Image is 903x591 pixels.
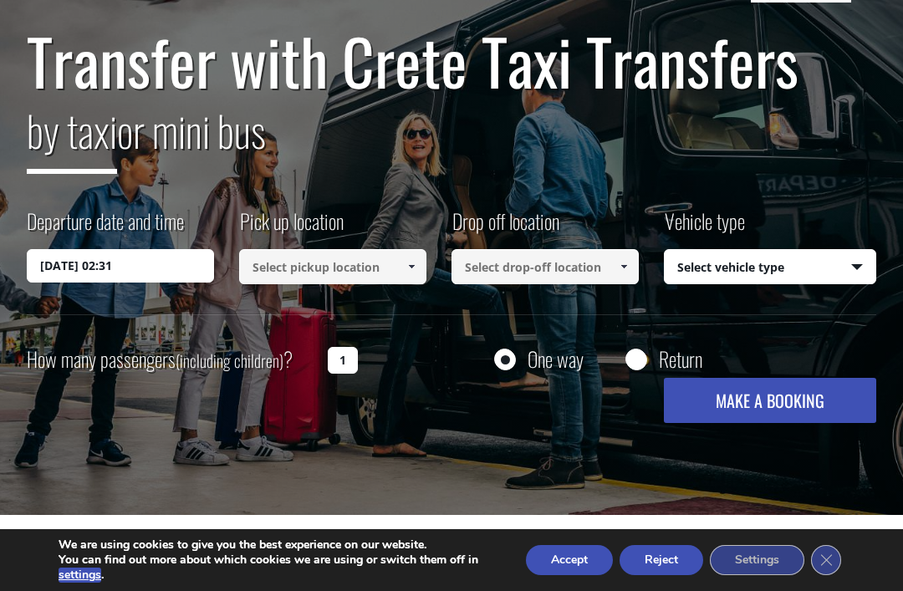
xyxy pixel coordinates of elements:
[610,249,637,284] a: Show All Items
[398,249,426,284] a: Show All Items
[27,96,875,186] h2: or mini bus
[710,545,804,575] button: Settings
[239,249,426,284] input: Select pickup location
[665,250,875,285] span: Select vehicle type
[27,26,875,96] h1: Transfer with Crete Taxi Transfers
[659,349,702,369] label: Return
[664,206,745,249] label: Vehicle type
[59,538,496,553] p: We are using cookies to give you the best experience on our website.
[59,568,101,583] button: settings
[59,553,496,583] p: You can find out more about which cookies we are using or switch them off in .
[664,378,876,423] button: MAKE A BOOKING
[528,349,584,369] label: One way
[811,545,841,575] button: Close GDPR Cookie Banner
[27,99,117,174] span: by taxi
[239,206,344,249] label: Pick up location
[451,249,639,284] input: Select drop-off location
[27,206,184,249] label: Departure date and time
[176,348,283,373] small: (including children)
[451,206,559,249] label: Drop off location
[27,339,318,380] label: How many passengers ?
[620,545,703,575] button: Reject
[526,545,613,575] button: Accept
